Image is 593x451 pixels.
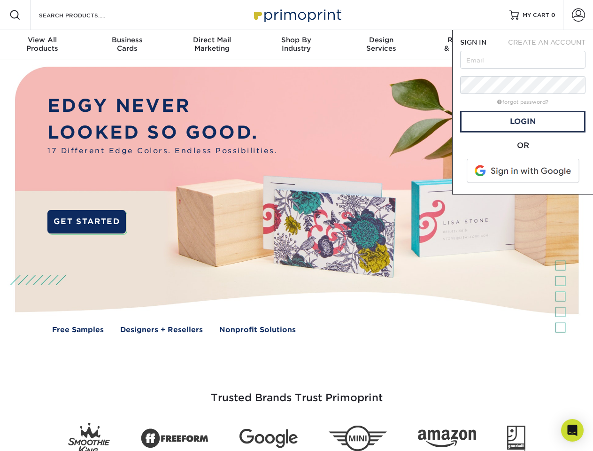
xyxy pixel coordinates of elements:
div: OR [460,140,585,151]
a: GET STARTED [47,210,126,233]
a: forgot password? [497,99,548,105]
h3: Trusted Brands Trust Primoprint [22,369,571,415]
a: Direct MailMarketing [169,30,254,60]
div: & Templates [424,36,508,53]
span: Design [339,36,424,44]
img: Goodwill [507,426,525,451]
span: 17 Different Edge Colors. Endless Possibilities. [47,146,277,156]
div: Industry [254,36,339,53]
a: Free Samples [52,325,104,335]
span: 0 [551,12,555,18]
a: Login [460,111,585,132]
p: EDGY NEVER [47,93,277,119]
a: DesignServices [339,30,424,60]
div: Cards [85,36,169,53]
p: LOOKED SO GOOD. [47,119,277,146]
span: Shop By [254,36,339,44]
a: Designers + Resellers [120,325,203,335]
a: BusinessCards [85,30,169,60]
div: Services [339,36,424,53]
input: Email [460,51,585,69]
span: CREATE AN ACCOUNT [508,39,585,46]
a: Resources& Templates [424,30,508,60]
span: Resources [424,36,508,44]
img: Amazon [418,430,476,448]
span: Direct Mail [169,36,254,44]
span: Business [85,36,169,44]
div: Marketing [169,36,254,53]
iframe: Google Customer Reviews [2,422,80,448]
img: Primoprint [250,5,344,25]
span: MY CART [523,11,549,19]
input: SEARCH PRODUCTS..... [38,9,130,21]
div: Open Intercom Messenger [561,419,584,442]
img: Google [239,429,298,448]
a: Nonprofit Solutions [219,325,296,335]
span: SIGN IN [460,39,486,46]
a: Shop ByIndustry [254,30,339,60]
